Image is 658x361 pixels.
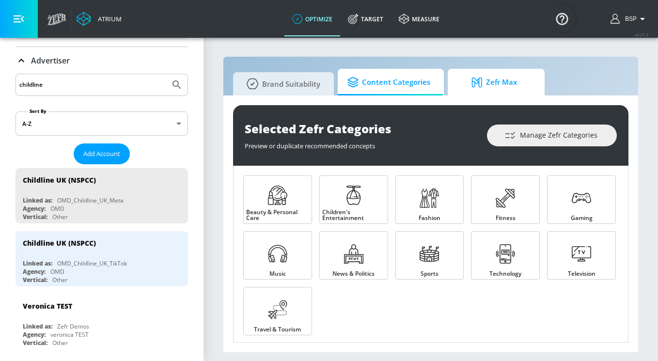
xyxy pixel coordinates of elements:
button: Open Resource Center [548,5,576,32]
span: Content Categories [347,71,430,94]
span: v 4.25.4 [635,32,648,37]
div: Linked as: [23,322,52,330]
div: Vertical: [23,276,47,284]
div: Veronica TESTLinked as:Zefr DemosAgency:veronica TESTVertical:Other [16,294,188,349]
label: Sort By [28,108,48,114]
span: Zefr Max [457,71,531,94]
div: OMD [50,204,64,213]
div: Childline UK (NSPCC)Linked as:OMD_Childline_UK_MetaAgency:OMDVertical:Other [16,168,188,223]
span: News & Politics [332,271,375,277]
a: Fitness [471,175,540,224]
div: Vertical: [23,213,47,221]
div: OMD_Childline_UK_Meta [57,196,124,204]
div: Preview or duplicate recommended concepts [245,137,477,150]
a: Fashion [395,175,464,224]
a: Children's Entertainment [319,175,388,224]
a: Technology [471,231,540,280]
div: Childline UK (NSPCC)Linked as:OMD_Childline_UK_TikTokAgency:OMDVertical:Other [16,231,188,286]
div: Other [52,276,68,284]
span: Television [568,271,595,277]
a: Sports [395,231,464,280]
a: Television [547,231,616,280]
div: Agency: [23,267,46,276]
button: Add Account [74,143,130,164]
span: Technology [489,271,521,277]
span: Fashion [419,215,440,221]
div: Childline UK (NSPCC) [23,175,96,185]
a: Travel & Tourism [243,287,312,335]
a: Atrium [77,12,122,26]
div: Veronica TEST [23,301,72,311]
div: Linked as: [23,259,52,267]
button: Submit Search [166,74,188,95]
span: Travel & Tourism [254,327,301,332]
div: Linked as: [23,196,52,204]
div: Agency: [23,330,46,339]
span: Gaming [571,215,593,221]
div: Zefr Demos [57,322,89,330]
span: login as: bsp_linking@zefr.com [621,16,637,22]
a: News & Politics [319,231,388,280]
span: Fitness [496,215,516,221]
span: Music [269,271,286,277]
div: veronica TEST [50,330,89,339]
div: OMD [50,267,64,276]
button: BSP [611,13,648,25]
span: Beauty & Personal Care [246,209,309,221]
div: A-Z [16,111,188,136]
a: Music [243,231,312,280]
div: Advertiser [16,47,188,74]
span: Add Account [83,148,120,159]
div: Selected Zefr Categories [245,121,477,137]
button: Manage Zefr Categories [487,125,617,146]
div: Vertical: [23,339,47,347]
span: Children's Entertainment [322,209,385,221]
input: Search by name [19,78,166,91]
div: Other [52,213,68,221]
div: Atrium [94,15,122,23]
a: Target [340,1,391,36]
div: Agency: [23,204,46,213]
span: Sports [421,271,439,277]
p: Advertiser [31,55,70,66]
div: Childline UK (NSPCC) [23,238,96,248]
span: Manage Zefr Categories [506,129,597,141]
div: OMD_Childline_UK_TikTok [57,259,127,267]
div: Other [52,339,68,347]
a: measure [391,1,447,36]
a: Beauty & Personal Care [243,175,312,224]
span: Brand Suitability [243,72,320,95]
a: optimize [284,1,340,36]
a: Gaming [547,175,616,224]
